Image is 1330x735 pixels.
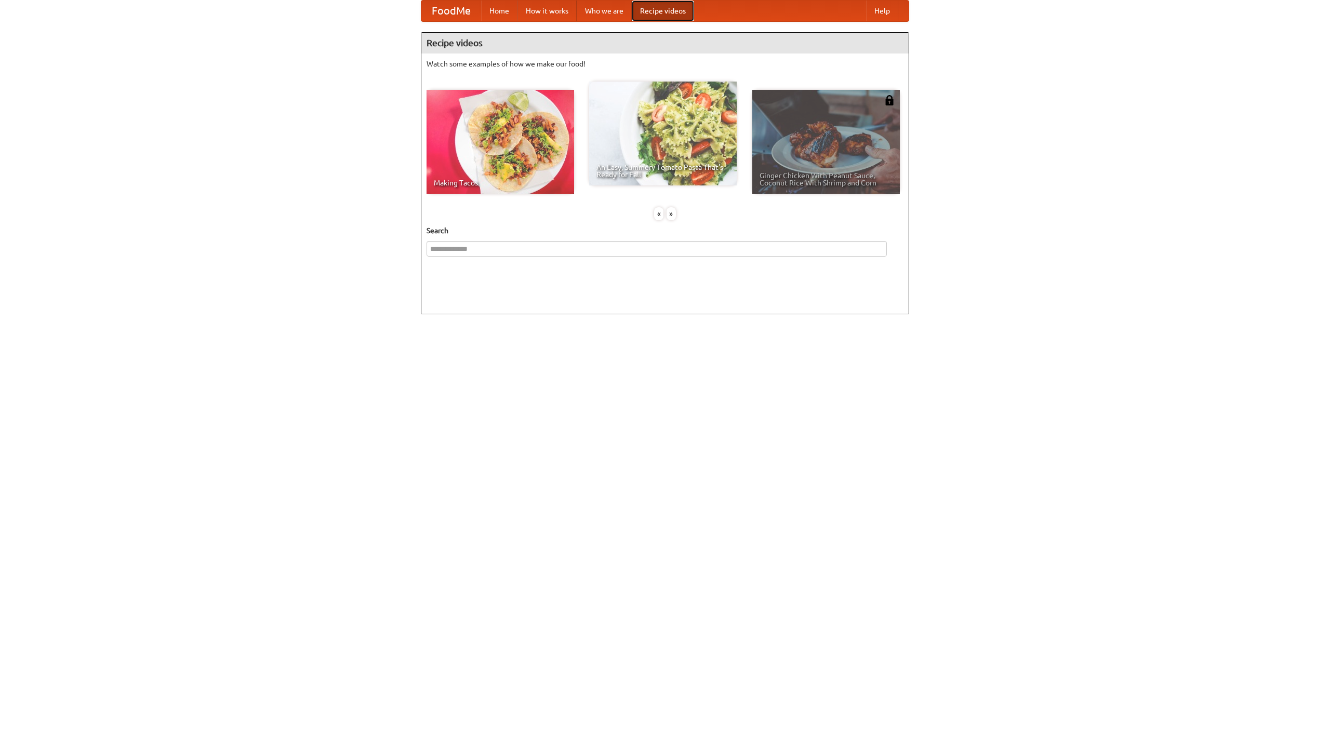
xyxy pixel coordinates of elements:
a: Recipe videos [632,1,694,21]
a: An Easy, Summery Tomato Pasta That's Ready for Fall [589,82,737,185]
p: Watch some examples of how we make our food! [427,59,903,69]
div: » [667,207,676,220]
a: FoodMe [421,1,481,21]
div: « [654,207,663,220]
span: An Easy, Summery Tomato Pasta That's Ready for Fall [596,164,729,178]
span: Making Tacos [434,179,567,186]
a: How it works [517,1,577,21]
img: 483408.png [884,95,895,105]
a: Who we are [577,1,632,21]
a: Help [866,1,898,21]
a: Home [481,1,517,21]
a: Making Tacos [427,90,574,194]
h4: Recipe videos [421,33,909,54]
h5: Search [427,225,903,236]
